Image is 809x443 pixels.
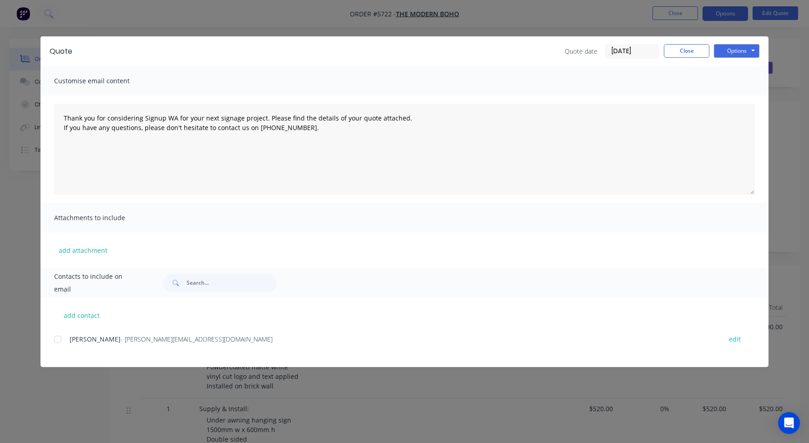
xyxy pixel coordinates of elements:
[714,44,759,58] button: Options
[121,335,273,343] span: - [PERSON_NAME][EMAIL_ADDRESS][DOMAIN_NAME]
[565,46,597,56] span: Quote date
[54,243,112,257] button: add attachment
[664,44,709,58] button: Close
[54,308,109,322] button: add contact
[54,270,140,296] span: Contacts to include on email
[187,274,277,292] input: Search...
[70,335,121,343] span: [PERSON_NAME]
[54,104,755,195] textarea: Thank you for considering Signup WA for your next signage project. Please find the details of you...
[778,412,800,434] div: Open Intercom Messenger
[54,211,154,224] span: Attachments to include
[50,46,72,57] div: Quote
[723,333,746,345] button: edit
[54,75,154,87] span: Customise email content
